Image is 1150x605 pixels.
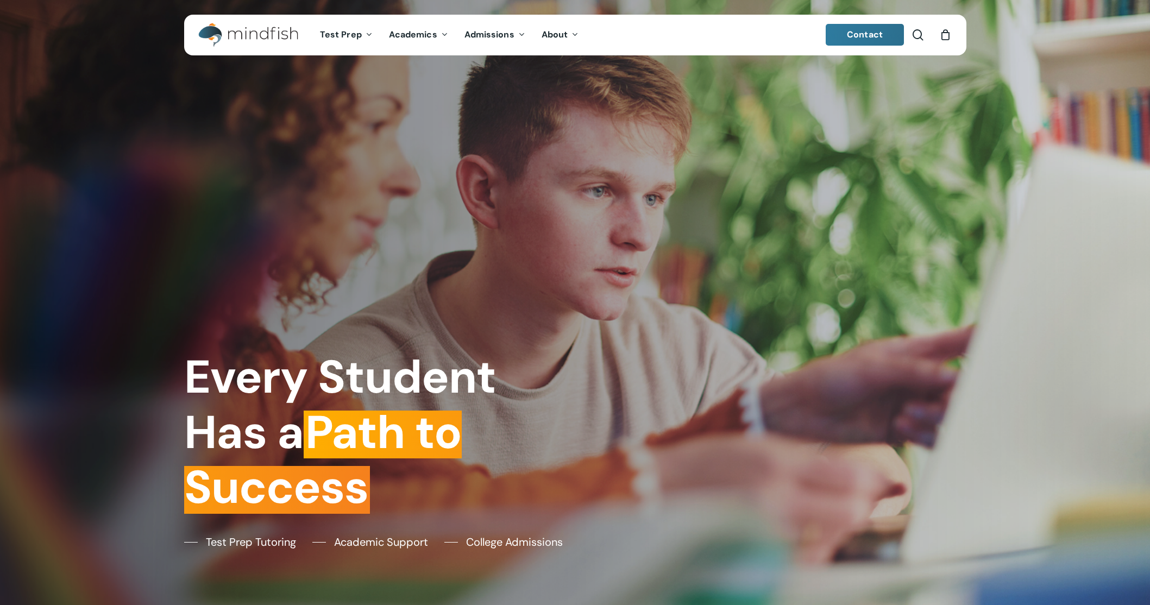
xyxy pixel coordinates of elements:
[312,534,428,550] a: Academic Support
[533,30,587,40] a: About
[206,534,296,550] span: Test Prep Tutoring
[334,534,428,550] span: Academic Support
[389,29,437,40] span: Academics
[444,534,563,550] a: College Admissions
[464,29,514,40] span: Admissions
[381,30,456,40] a: Academics
[826,24,904,46] a: Contact
[312,15,587,55] nav: Main Menu
[312,30,381,40] a: Test Prep
[184,15,966,55] header: Main Menu
[184,350,567,515] h1: Every Student Has a
[456,30,533,40] a: Admissions
[320,29,362,40] span: Test Prep
[847,29,883,40] span: Contact
[542,29,568,40] span: About
[184,534,296,550] a: Test Prep Tutoring
[466,534,563,550] span: College Admissions
[184,402,462,518] em: Path to Success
